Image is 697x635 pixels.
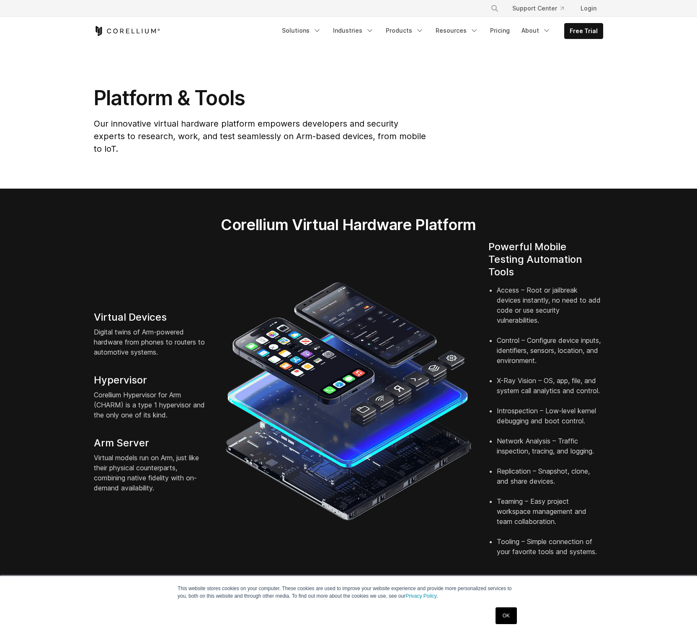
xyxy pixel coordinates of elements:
li: Replication – Snapshot, clone, and share devices. [497,466,603,496]
p: Corellium Hypervisor for Arm (CHARM) is a type 1 hypervisor and the only one of its kind. [94,390,209,420]
h2: Corellium Virtual Hardware Platform [181,215,515,234]
h4: Arm Server [94,437,209,449]
img: iPhone and Android virtual machine and testing tools [225,278,472,524]
a: Privacy Policy. [405,593,438,599]
div: Navigation Menu [480,1,603,16]
h1: Platform & Tools [94,86,428,111]
span: Our innovative virtual hardware platform empowers developers and security experts to research, wo... [94,119,426,154]
p: Virtual models run on Arm, just like their physical counterparts, combining native fidelity with ... [94,453,209,493]
p: Digital twins of Arm-powered hardware from phones to routers to automotive systems. [94,327,209,357]
div: Navigation Menu [277,23,603,39]
li: Network Analysis – Traffic inspection, tracing, and logging. [497,436,603,466]
button: Search [487,1,502,16]
a: Corellium Home [94,26,160,36]
a: OK [496,607,517,624]
a: Free Trial [565,23,603,39]
h4: Powerful Mobile Testing Automation Tools [488,241,603,278]
a: About [516,23,556,38]
li: Control – Configure device inputs, identifiers, sensors, location, and environment. [497,335,603,376]
a: Support Center [506,1,571,16]
li: X-Ray Vision – OS, app, file, and system call analytics and control. [497,376,603,406]
a: Solutions [277,23,326,38]
a: Products [381,23,429,38]
li: Access – Root or jailbreak devices instantly, no need to add code or use security vulnerabilities. [497,285,603,335]
p: This website stores cookies on your computer. These cookies are used to improve your website expe... [178,585,519,600]
a: Login [574,1,603,16]
li: Tooling – Simple connection of your favorite tools and systems. [497,537,603,557]
li: Introspection – Low-level kernel debugging and boot control. [497,406,603,436]
li: Teaming – Easy project workspace management and team collaboration. [497,496,603,537]
a: Resources [431,23,483,38]
a: Industries [328,23,379,38]
h4: Virtual Devices [94,311,209,324]
h4: Hypervisor [94,374,209,386]
a: Pricing [485,23,515,38]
